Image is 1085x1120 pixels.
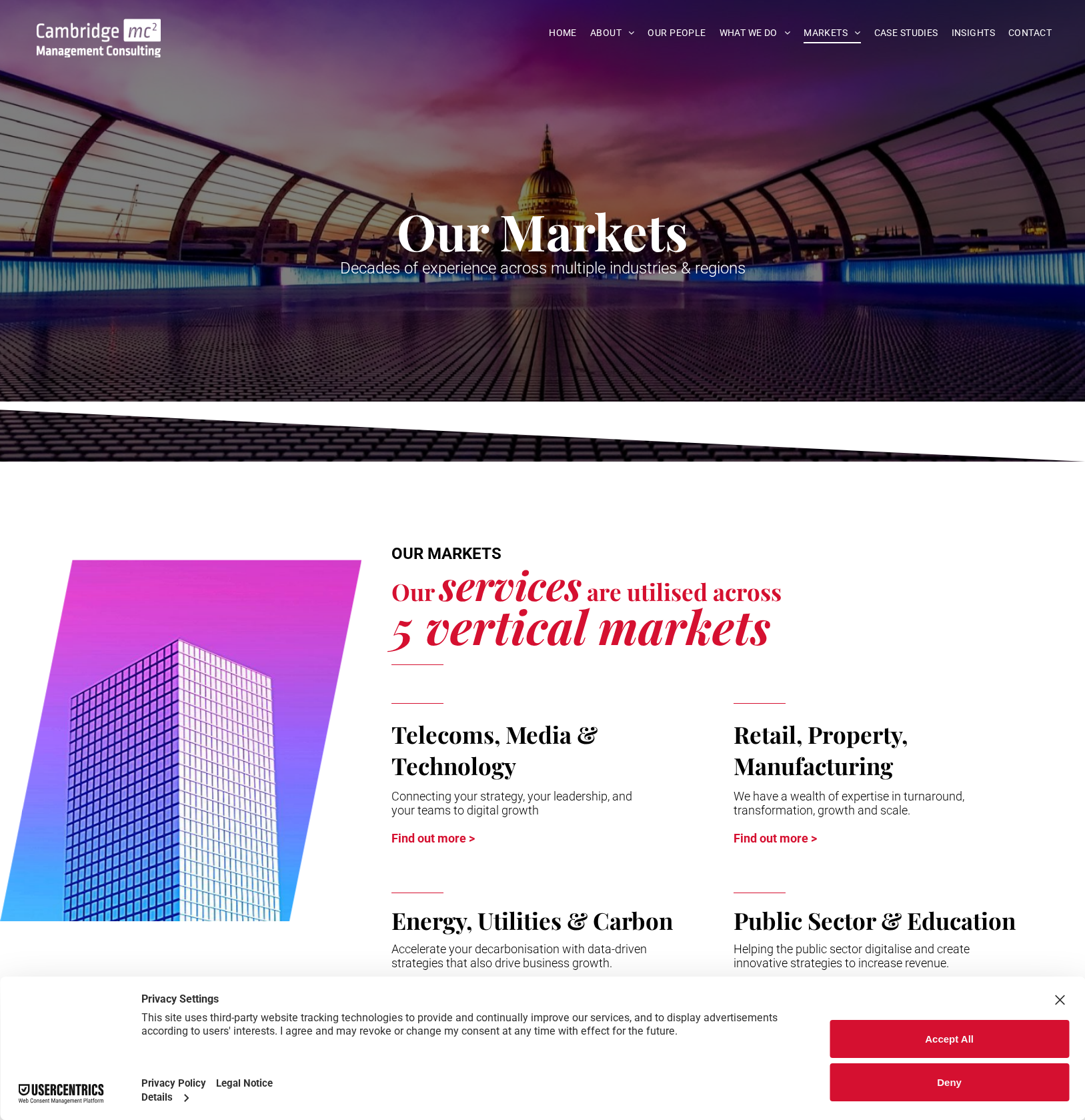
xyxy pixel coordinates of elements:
a: ABOUT [584,23,642,43]
a: INSIGHTS [945,23,1002,43]
span: Accelerate your decarbonisation with data-driven strategies that also drive business growth. [391,942,647,970]
span: 5 vertical markets [391,594,770,657]
span: OUR MARKETS [391,544,501,563]
span: are utilised across [587,576,782,607]
span: Retail, Property, Manufacturing [734,718,908,781]
a: OUR PEOPLE [641,23,712,43]
span: Connecting your strategy, your leadership, and your teams to digital growth [391,789,632,817]
a: MARKETS [797,23,867,43]
span: services [439,558,582,611]
a: Find out more > [734,831,817,845]
span: Our [391,576,434,607]
a: WHAT WE DO [713,23,798,43]
span: Public Sector & Education [734,905,1016,936]
a: Your Business Transformed | Cambridge Management Consulting [37,21,161,35]
span: We have a wealth of expertise in turnaround, transformation, growth and scale. [734,789,964,817]
span: Our Markets [397,197,688,264]
img: Go to Homepage [37,19,161,57]
span: Helping the public sector digitalise and create innovative strategies to increase revenue. [734,942,970,970]
a: Find out more > [391,831,475,845]
span: Energy, Utilities & Carbon [391,905,673,936]
a: HOME [542,23,584,43]
a: CONTACT [1002,23,1058,43]
span: Decades of experience across multiple industries & regions [340,259,746,277]
span: Telecoms, Media & Technology [391,718,598,781]
a: CASE STUDIES [868,23,945,43]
